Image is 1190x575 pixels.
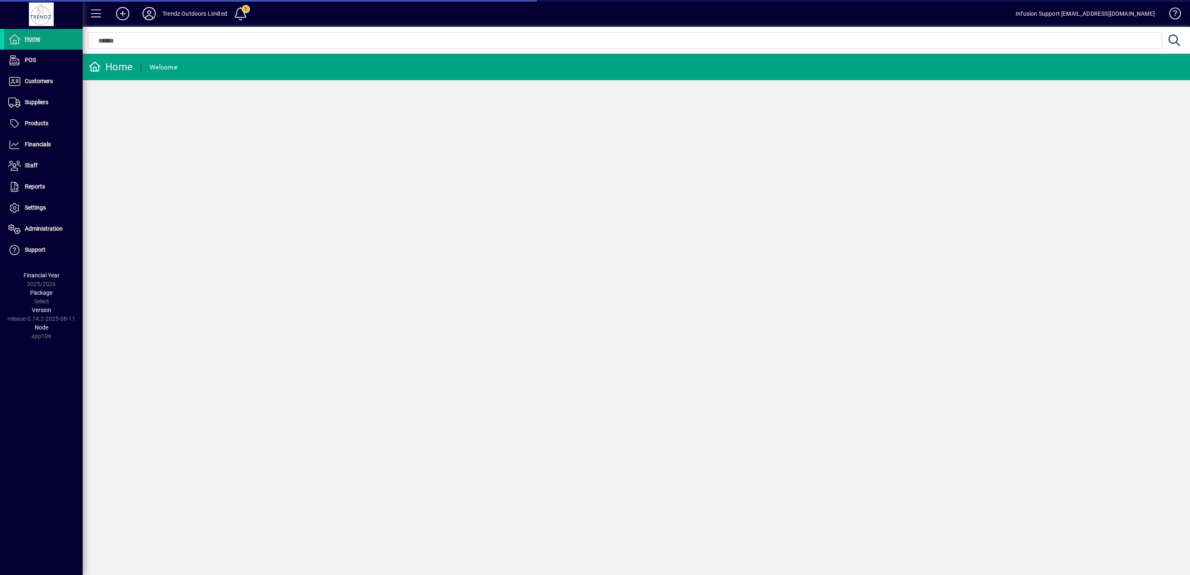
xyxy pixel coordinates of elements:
[4,50,83,71] a: POS
[4,177,83,197] a: Reports
[4,219,83,239] a: Administration
[1016,7,1155,20] div: Infusion Support [EMAIL_ADDRESS][DOMAIN_NAME]
[25,57,36,63] span: POS
[4,240,83,260] a: Support
[4,71,83,92] a: Customers
[25,162,38,169] span: Staff
[4,155,83,176] a: Staff
[35,324,48,331] span: Node
[32,307,51,313] span: Version
[136,6,162,21] button: Profile
[30,289,52,296] span: Package
[25,204,46,211] span: Settings
[4,198,83,218] a: Settings
[109,6,136,21] button: Add
[1163,2,1180,29] a: Knowledge Base
[162,7,227,20] div: Trendz Outdoors Limited
[25,120,48,126] span: Products
[25,225,63,232] span: Administration
[25,99,48,105] span: Suppliers
[4,113,83,134] a: Products
[25,36,40,42] span: Home
[25,141,51,148] span: Financials
[4,134,83,155] a: Financials
[25,183,45,190] span: Reports
[4,92,83,113] a: Suppliers
[25,246,45,253] span: Support
[24,272,59,279] span: Financial Year
[150,61,177,74] div: Welcome
[89,60,133,74] div: Home
[25,78,53,84] span: Customers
